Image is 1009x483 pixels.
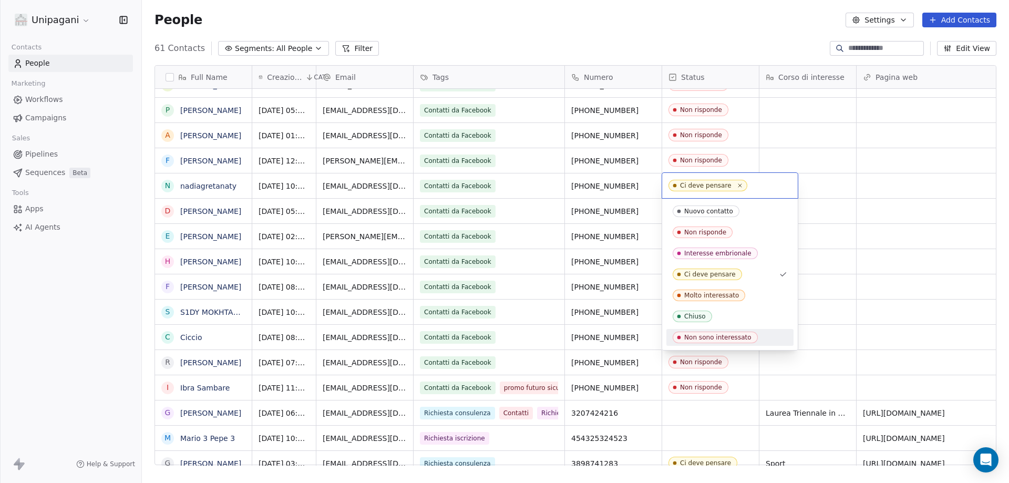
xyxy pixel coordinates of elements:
[684,313,706,320] div: Chiuso
[684,250,751,257] div: Interesse embrionale
[684,229,726,236] div: Non risponde
[680,182,732,189] div: Ci deve pensare
[684,208,733,215] div: Nuovo contatto
[684,334,751,341] div: Non sono interessato
[684,292,739,299] div: Molto interessato
[666,203,794,346] div: Suggestions
[684,271,736,278] div: Ci deve pensare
